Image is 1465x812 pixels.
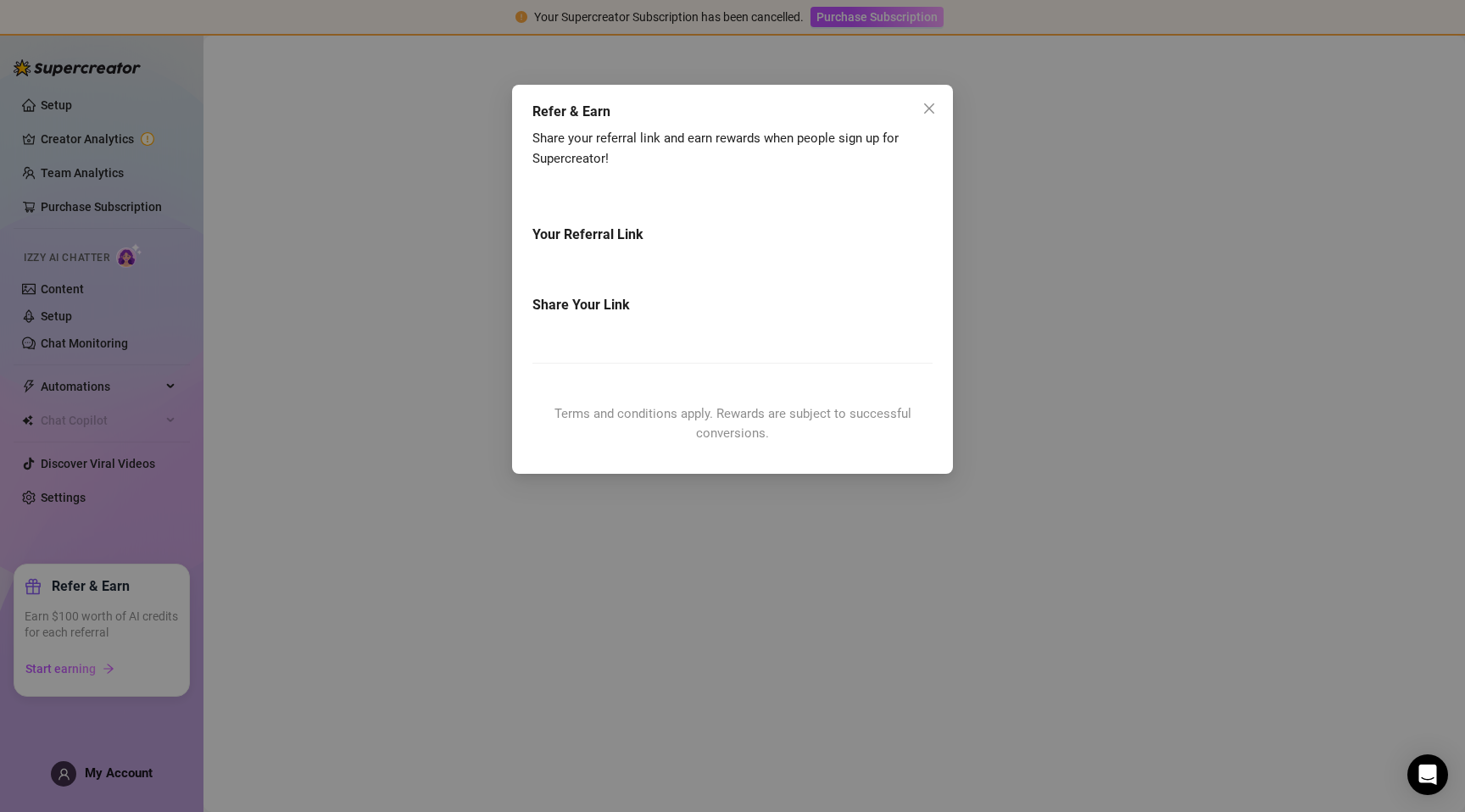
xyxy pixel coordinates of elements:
[1407,754,1448,795] div: Open Intercom Messenger
[532,129,933,169] div: Share your referral link and earn rewards when people sign up for Supercreator!
[532,225,933,245] h5: Your Referral Link
[532,404,933,444] div: Terms and conditions apply. Rewards are subject to successful conversions.
[916,95,943,122] button: Close
[922,102,936,115] span: close
[532,295,933,315] h5: Share Your Link
[532,102,933,122] div: Refer & Earn
[916,102,943,115] span: Close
